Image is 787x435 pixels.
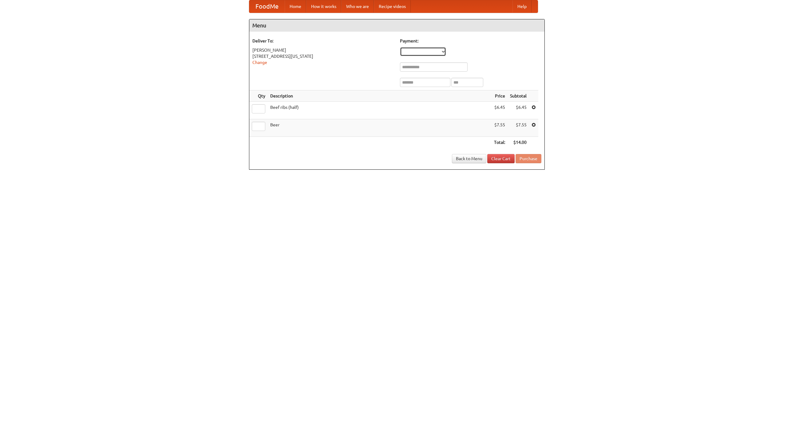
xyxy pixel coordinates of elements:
[508,137,529,148] th: $14.00
[285,0,306,13] a: Home
[492,90,508,102] th: Price
[487,154,515,163] a: Clear Cart
[341,0,374,13] a: Who we are
[252,47,394,53] div: [PERSON_NAME]
[374,0,411,13] a: Recipe videos
[252,60,267,65] a: Change
[249,0,285,13] a: FoodMe
[508,119,529,137] td: $7.55
[249,19,544,32] h4: Menu
[306,0,341,13] a: How it works
[268,90,492,102] th: Description
[249,90,268,102] th: Qty
[452,154,486,163] a: Back to Menu
[400,38,541,44] h5: Payment:
[508,90,529,102] th: Subtotal
[268,119,492,137] td: Beer
[252,53,394,59] div: [STREET_ADDRESS][US_STATE]
[492,137,508,148] th: Total:
[516,154,541,163] button: Purchase
[268,102,492,119] td: Beef ribs (half)
[492,102,508,119] td: $6.45
[508,102,529,119] td: $6.45
[492,119,508,137] td: $7.55
[252,38,394,44] h5: Deliver To:
[512,0,532,13] a: Help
